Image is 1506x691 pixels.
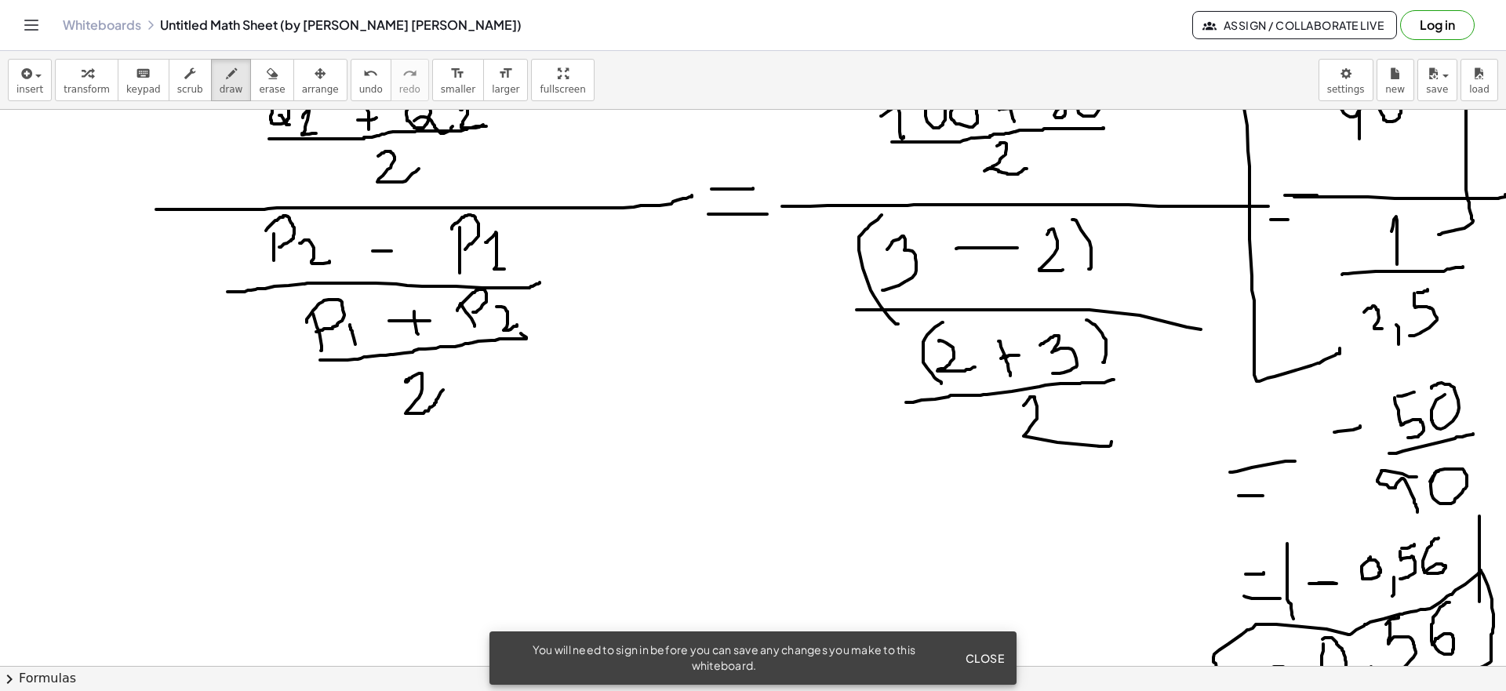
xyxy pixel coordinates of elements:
[118,59,169,101] button: keyboardkeypad
[8,59,52,101] button: insert
[483,59,528,101] button: format_sizelarger
[293,59,347,101] button: arrange
[540,84,585,95] span: fullscreen
[1417,59,1457,101] button: save
[363,64,378,83] i: undo
[351,59,391,101] button: undoundo
[55,59,118,101] button: transform
[177,84,203,95] span: scrub
[1327,84,1365,95] span: settings
[250,59,293,101] button: erase
[359,84,383,95] span: undo
[432,59,484,101] button: format_sizesmaller
[450,64,465,83] i: format_size
[169,59,212,101] button: scrub
[1400,10,1475,40] button: Log in
[1461,59,1498,101] button: load
[441,84,475,95] span: smaller
[259,84,285,95] span: erase
[391,59,429,101] button: redoredo
[1206,18,1384,32] span: Assign / Collaborate Live
[1319,59,1373,101] button: settings
[64,84,110,95] span: transform
[959,644,1010,672] button: Close
[211,59,252,101] button: draw
[492,84,519,95] span: larger
[402,64,417,83] i: redo
[1426,84,1448,95] span: save
[1385,84,1405,95] span: new
[126,84,161,95] span: keypad
[1469,84,1490,95] span: load
[16,84,43,95] span: insert
[502,642,946,674] div: You will need to sign in before you can save any changes you make to this whiteboard.
[220,84,243,95] span: draw
[1192,11,1397,39] button: Assign / Collaborate Live
[63,17,141,33] a: Whiteboards
[965,651,1004,665] span: Close
[302,84,339,95] span: arrange
[136,64,151,83] i: keyboard
[498,64,513,83] i: format_size
[1377,59,1414,101] button: new
[531,59,594,101] button: fullscreen
[19,13,44,38] button: Toggle navigation
[399,84,420,95] span: redo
